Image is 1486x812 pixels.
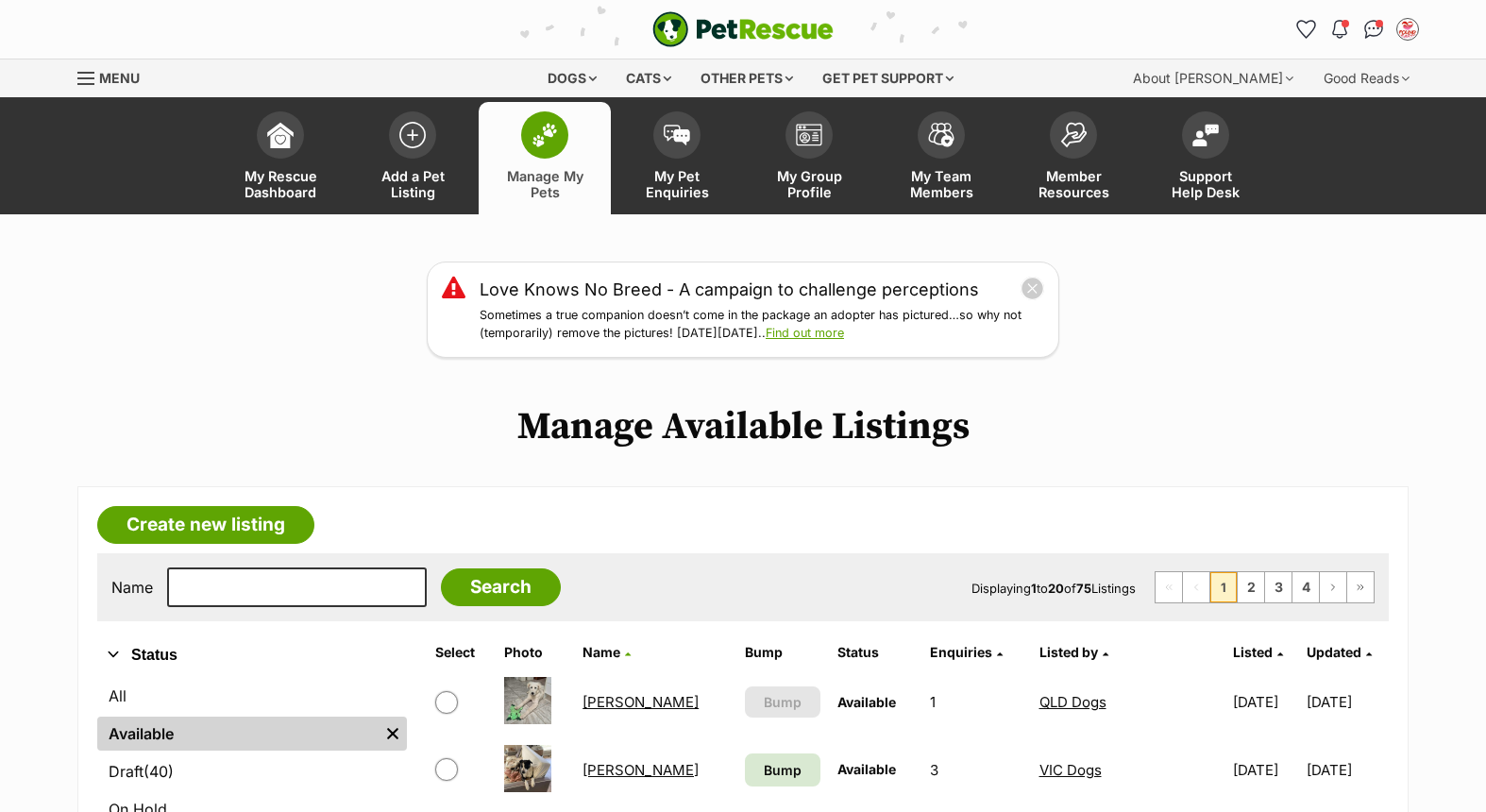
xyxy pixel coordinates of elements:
button: close [1021,277,1044,300]
img: member-resources-icon-8e73f808a243e03378d46382f2149f9095a855e16c252ad45f914b54edf8863c.svg [1060,122,1087,147]
div: Dogs [534,59,610,97]
div: About [PERSON_NAME] [1120,59,1307,97]
img: logo-e224e6f780fb5917bec1dbf3a21bbac754714ae5b6737aabdf751b685950b380.svg [652,11,834,47]
span: Manage My Pets [502,168,587,200]
a: Name [583,644,631,660]
img: group-profile-icon-3fa3cf56718a62981997c0bc7e787c4b2cf8bcc04b72c1350f741eb67cf2f40e.svg [796,124,822,146]
span: Support Help Desk [1163,168,1248,200]
td: 1 [922,669,1030,735]
a: VIC Dogs [1039,761,1102,779]
input: Search [441,568,561,606]
span: translation missing: en.admin.listings.index.attributes.enquiries [930,644,992,660]
span: Bump [764,760,802,780]
td: [DATE] [1225,737,1306,803]
button: Status [97,643,407,668]
a: Support Help Desk [1140,102,1272,214]
img: VIC Dogs profile pic [1398,20,1417,39]
span: Available [837,694,896,710]
img: chat-41dd97257d64d25036548639549fe6c8038ab92f7586957e7f3b1b290dea8141.svg [1364,20,1384,39]
span: Menu [99,70,140,86]
a: Conversations [1359,14,1389,44]
img: add-pet-listing-icon-0afa8454b4691262ce3f59096e99ab1cd57d4a30225e0717b998d2c9b9846f56.svg [399,122,426,148]
span: My Rescue Dashboard [238,168,323,200]
a: Listed [1233,644,1283,660]
span: My Group Profile [767,168,852,200]
img: pet-enquiries-icon-7e3ad2cf08bfb03b45e93fb7055b45f3efa6380592205ae92323e6603595dc1f.svg [664,125,690,145]
span: My Pet Enquiries [634,168,719,200]
a: My Pet Enquiries [611,102,743,214]
th: Bump [737,637,828,668]
span: Listed [1233,644,1273,660]
td: [DATE] [1307,669,1387,735]
td: [DATE] [1225,669,1306,735]
button: Notifications [1325,14,1355,44]
button: Bump [745,686,820,718]
div: Cats [613,59,684,97]
a: Last page [1347,572,1374,602]
th: Select [428,637,495,668]
strong: 20 [1048,581,1064,596]
td: [DATE] [1307,737,1387,803]
span: Bump [764,692,802,712]
span: Listed by [1039,644,1098,660]
a: All [97,679,407,713]
a: Find out more [766,326,844,340]
a: My Team Members [875,102,1007,214]
a: Page 2 [1238,572,1264,602]
a: Member Resources [1007,102,1140,214]
label: Name [111,579,153,596]
div: Other pets [687,59,806,97]
a: Favourites [1291,14,1321,44]
span: Available [837,761,896,777]
a: Create new listing [97,506,314,544]
a: Available [97,717,379,751]
a: Page 3 [1265,572,1292,602]
a: My Rescue Dashboard [214,102,346,214]
a: Listed by [1039,644,1108,660]
th: Photo [497,637,573,668]
a: My Group Profile [743,102,875,214]
button: My account [1393,14,1423,44]
a: Next page [1320,572,1346,602]
a: Remove filter [379,717,407,751]
span: Name [583,644,620,660]
div: Good Reads [1310,59,1423,97]
img: manage-my-pets-icon-02211641906a0b7f246fdf0571729dbe1e7629f14944591b6c1af311fb30b64b.svg [532,123,558,147]
div: Get pet support [809,59,967,97]
ul: Account quick links [1291,14,1423,44]
a: Draft [97,754,407,788]
a: Add a Pet Listing [346,102,479,214]
nav: Pagination [1155,571,1375,603]
a: Love Knows No Breed - A campaign to challenge perceptions [480,277,979,302]
span: First page [1156,572,1182,602]
a: Manage My Pets [479,102,611,214]
a: QLD Dogs [1039,693,1106,711]
a: Bump [745,753,820,787]
img: team-members-icon-5396bd8760b3fe7c0b43da4ab00e1e3bb1a5d9ba89233759b79545d2d3fc5d0d.svg [928,123,954,147]
span: Member Resources [1031,168,1116,200]
span: Displaying to of Listings [971,581,1136,596]
a: Menu [77,59,153,93]
img: help-desk-icon-fdf02630f3aa405de69fd3d07c3f3aa587a6932b1a1747fa1d2bba05be0121f9.svg [1192,124,1219,146]
a: Updated [1307,644,1372,660]
img: notifications-46538b983faf8c2785f20acdc204bb7945ddae34d4c08c2a6579f10ce5e182be.svg [1332,20,1347,39]
span: Previous page [1183,572,1209,602]
a: PetRescue [652,11,834,47]
img: dashboard-icon-eb2f2d2d3e046f16d808141f083e7271f6b2e854fb5c12c21221c1fb7104beca.svg [267,122,294,148]
strong: 1 [1031,581,1037,596]
a: [PERSON_NAME] [583,693,699,711]
strong: 75 [1076,581,1091,596]
a: Page 4 [1292,572,1319,602]
span: My Team Members [899,168,984,200]
span: Add a Pet Listing [370,168,455,200]
span: (40) [144,760,174,783]
span: Updated [1307,644,1361,660]
td: 3 [922,737,1030,803]
th: Status [830,637,920,668]
a: Enquiries [930,644,1003,660]
a: [PERSON_NAME] [583,761,699,779]
p: Sometimes a true companion doesn’t come in the package an adopter has pictured…so why not (tempor... [480,307,1044,343]
span: Page 1 [1210,572,1237,602]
